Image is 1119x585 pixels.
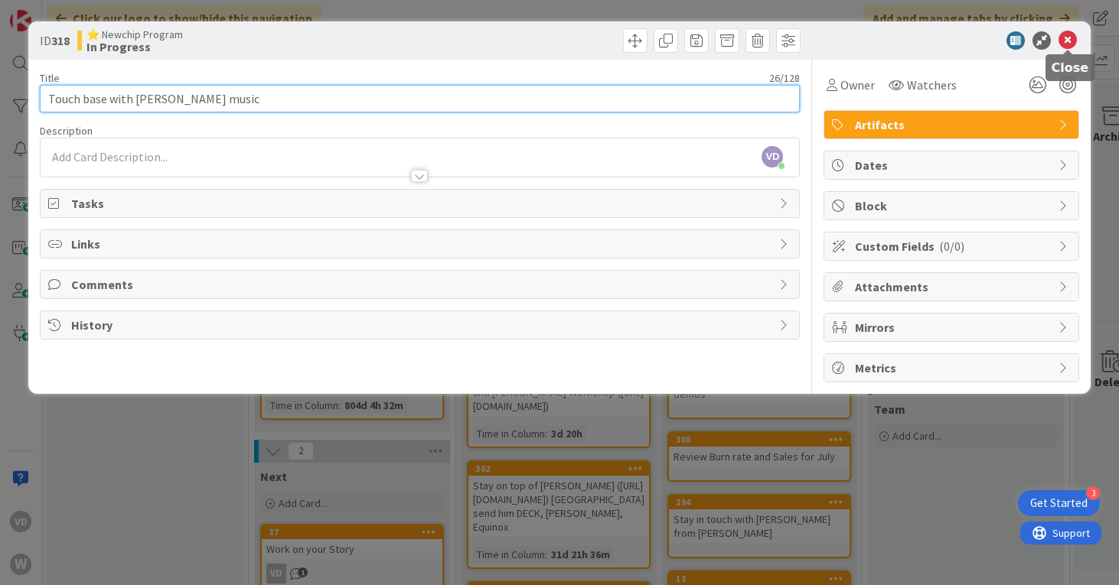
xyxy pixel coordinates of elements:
[855,318,1051,336] span: Mirrors
[1052,60,1089,75] h5: Close
[907,76,957,94] span: Watchers
[855,237,1051,255] span: Custom Fields
[40,124,93,138] span: Description
[762,146,783,167] span: VD
[51,33,70,48] b: 318
[40,71,60,85] label: Title
[939,239,964,254] span: ( 0/0 )
[71,194,772,213] span: Tasks
[1086,486,1100,500] div: 3
[855,156,1051,174] span: Dates
[1018,490,1100,516] div: Open Get Started checklist, remaining modules: 3
[71,316,772,334] span: History
[64,71,801,85] div: 26 / 128
[855,197,1051,215] span: Block
[40,31,70,50] span: ID
[855,278,1051,296] span: Attachments
[86,28,183,41] span: ⭐ Newchip Program
[71,275,772,294] span: Comments
[86,41,183,53] b: In Progress
[71,235,772,253] span: Links
[855,115,1051,134] span: Artifacts
[840,76,875,94] span: Owner
[32,2,70,21] span: Support
[40,85,801,112] input: type card name here...
[1030,496,1088,511] div: Get Started
[855,359,1051,377] span: Metrics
